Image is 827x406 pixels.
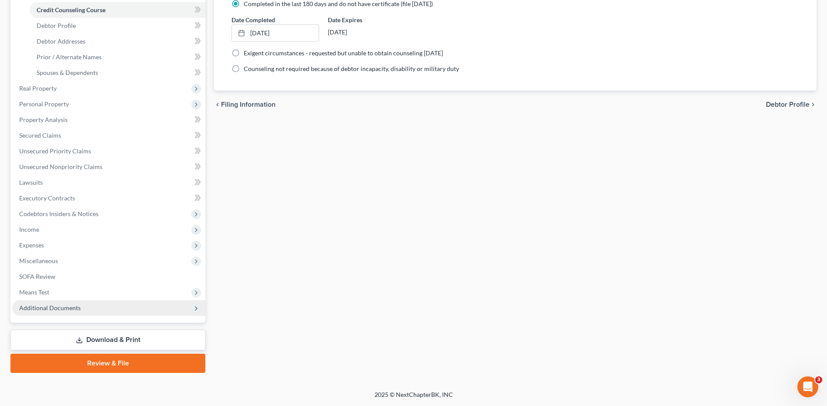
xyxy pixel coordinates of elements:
a: Secured Claims [12,128,205,143]
button: chevron_left Filing Information [214,101,276,108]
span: Property Analysis [19,116,68,123]
a: Spouses & Dependents [30,65,205,81]
span: Spouses & Dependents [37,69,98,76]
span: Codebtors Insiders & Notices [19,210,99,217]
span: Income [19,226,39,233]
span: Debtor Profile [766,101,810,108]
span: Debtor Profile [37,22,76,29]
i: chevron_right [810,101,817,108]
span: Real Property [19,85,57,92]
a: Unsecured Priority Claims [12,143,205,159]
span: Debtor Addresses [37,37,85,45]
span: Miscellaneous [19,257,58,264]
span: Prior / Alternate Names [37,53,102,61]
a: [DATE] [232,25,318,41]
a: Download & Print [10,330,205,350]
span: Personal Property [19,100,69,108]
a: Lawsuits [12,175,205,190]
a: Review & File [10,354,205,373]
span: 3 [815,376,822,383]
a: Credit Counseling Course [30,2,205,18]
span: Executory Contracts [19,194,75,202]
a: Executory Contracts [12,190,205,206]
a: Prior / Alternate Names [30,49,205,65]
span: Means Test [19,288,49,296]
span: Filing Information [221,101,276,108]
span: Credit Counseling Course [37,6,106,14]
span: Unsecured Nonpriority Claims [19,163,102,170]
a: SOFA Review [12,269,205,284]
span: Counseling not required because of debtor incapacity, disability or military duty [244,65,459,72]
span: Expenses [19,241,44,249]
span: Unsecured Priority Claims [19,147,91,155]
a: Debtor Profile [30,18,205,34]
span: Lawsuits [19,179,43,186]
a: Debtor Addresses [30,34,205,49]
span: Exigent circumstances - requested but unable to obtain counseling [DATE] [244,49,443,57]
label: Date Completed [231,15,275,24]
span: Secured Claims [19,132,61,139]
span: Additional Documents [19,304,81,311]
i: chevron_left [214,101,221,108]
iframe: Intercom live chat [797,376,818,397]
a: Property Analysis [12,112,205,128]
div: 2025 © NextChapterBK, INC [165,390,662,406]
label: Date Expires [328,15,415,24]
div: [DATE] [328,24,415,40]
span: SOFA Review [19,273,55,280]
a: Unsecured Nonpriority Claims [12,159,205,175]
button: Debtor Profile chevron_right [766,101,817,108]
